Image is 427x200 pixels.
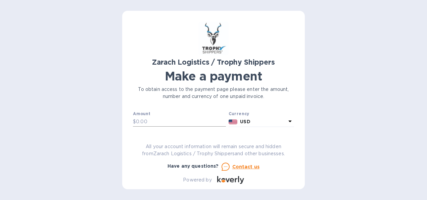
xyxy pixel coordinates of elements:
b: USD [240,119,250,124]
b: Zarach Logistics / Trophy Shippers [152,58,275,66]
p: $ [133,118,136,125]
u: Contact us [232,164,260,169]
label: Amount [133,112,150,116]
h1: Make a payment [133,69,294,83]
input: 0.00 [136,117,226,127]
b: Currency [229,111,249,116]
img: USD [229,120,238,124]
p: All your account information will remain secure and hidden from Zarach Logistics / Trophy Shipper... [133,143,294,157]
p: Powered by [183,176,211,184]
p: To obtain access to the payment page please enter the amount, number and currency of one unpaid i... [133,86,294,100]
b: Have any questions? [168,163,219,169]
